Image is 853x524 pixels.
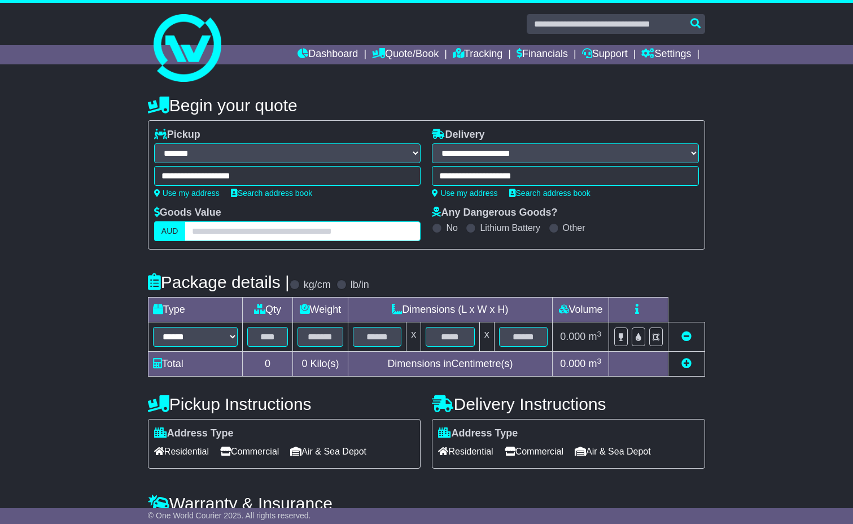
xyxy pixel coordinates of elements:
[351,279,369,291] label: lb/in
[553,298,609,322] td: Volume
[588,358,601,369] span: m
[479,322,494,352] td: x
[453,45,502,64] a: Tracking
[446,222,457,233] label: No
[588,331,601,342] span: m
[575,443,651,460] span: Air & Sea Depot
[290,443,366,460] span: Air & Sea Depot
[597,330,601,338] sup: 3
[220,443,279,460] span: Commercial
[480,222,540,233] label: Lithium Battery
[432,189,497,198] a: Use my address
[432,129,484,141] label: Delivery
[438,427,518,440] label: Address Type
[298,45,358,64] a: Dashboard
[582,45,628,64] a: Support
[293,352,348,377] td: Kilo(s)
[517,45,568,64] a: Financials
[154,221,186,241] label: AUD
[154,427,234,440] label: Address Type
[304,279,331,291] label: kg/cm
[301,358,307,369] span: 0
[560,331,585,342] span: 0.000
[148,352,242,377] td: Total
[148,511,311,520] span: © One World Courier 2025. All rights reserved.
[154,443,209,460] span: Residential
[154,189,220,198] a: Use my address
[148,273,290,291] h4: Package details |
[242,298,292,322] td: Qty
[372,45,439,64] a: Quote/Book
[154,207,221,219] label: Goods Value
[148,298,242,322] td: Type
[432,395,705,413] h4: Delivery Instructions
[641,45,691,64] a: Settings
[681,331,692,342] a: Remove this item
[148,96,705,115] h4: Begin your quote
[597,357,601,365] sup: 3
[293,298,348,322] td: Weight
[509,189,590,198] a: Search address book
[242,352,292,377] td: 0
[432,207,557,219] label: Any Dangerous Goods?
[154,129,200,141] label: Pickup
[148,395,421,413] h4: Pickup Instructions
[563,222,585,233] label: Other
[438,443,493,460] span: Residential
[681,358,692,369] a: Add new item
[231,189,312,198] a: Search address book
[348,298,552,322] td: Dimensions (L x W x H)
[148,494,705,513] h4: Warranty & Insurance
[505,443,563,460] span: Commercial
[406,322,421,352] td: x
[560,358,585,369] span: 0.000
[348,352,552,377] td: Dimensions in Centimetre(s)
